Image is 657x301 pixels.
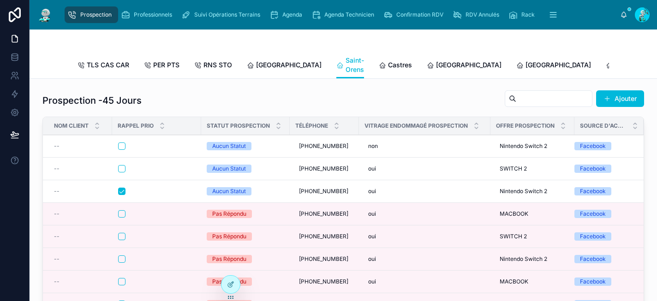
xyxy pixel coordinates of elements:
[368,210,376,218] span: oui
[574,210,633,218] a: Facebook
[436,60,502,70] span: [GEOGRAPHIC_DATA]
[80,11,112,18] span: Prospection
[500,233,527,240] span: SWITCH 2
[299,255,348,263] span: [PHONE_NUMBER]
[496,229,569,244] a: SWITCH 2
[496,274,569,289] a: MACBOOK
[496,122,555,130] span: Offre Prospection
[580,255,606,263] div: Facebook
[207,210,284,218] a: Pas Répondu
[37,7,54,22] img: App logo
[299,210,348,218] span: [PHONE_NUMBER]
[500,255,547,263] span: Nintendo Switch 2
[364,122,468,130] span: Vitrage endommagé Prospection
[54,165,107,172] a: --
[295,139,353,153] a: [PHONE_NUMBER]
[500,278,528,285] span: MACBOOK
[336,52,364,79] a: Saint-Orens
[212,187,246,195] div: Aucun Statut
[500,188,547,195] span: Nintendo Switch 2
[580,142,606,150] div: Facebook
[580,277,606,286] div: Facebook
[194,11,260,18] span: Suivi Opérations Terrains
[295,184,353,199] a: [PHONE_NUMBER]
[346,56,364,74] span: Saint-Orens
[574,142,633,150] a: Facebook
[500,165,527,172] span: SWITCH 2
[368,188,376,195] span: oui
[207,232,284,241] a: Pas Répondu
[574,232,633,241] a: Facebook
[364,252,485,266] a: oui
[212,277,246,286] div: Pas Répondu
[207,142,284,150] a: Aucun Statut
[427,57,502,75] a: [GEOGRAPHIC_DATA]
[207,187,284,195] a: Aucun Statut
[54,278,107,285] a: --
[54,210,60,218] span: --
[54,188,107,195] a: --
[212,165,246,173] div: Aucun Statut
[295,161,353,176] a: [PHONE_NUMBER]
[596,90,644,107] button: Ajouter
[574,165,633,173] a: Facebook
[295,122,328,130] span: Téléphone
[54,122,89,130] span: Nom Client
[54,165,60,172] span: --
[295,207,353,221] a: [PHONE_NUMBER]
[396,11,443,18] span: Confirmation RDV
[212,255,246,263] div: Pas Répondu
[466,11,499,18] span: RDV Annulés
[207,122,270,130] span: Statut Prospection
[247,57,322,75] a: [GEOGRAPHIC_DATA]
[368,142,378,150] span: non
[580,165,606,173] div: Facebook
[207,277,284,286] a: Pas Répondu
[179,6,267,23] a: Suivi Opérations Terrains
[267,6,309,23] a: Agenda
[364,229,485,244] a: oui
[212,142,246,150] div: Aucun Statut
[379,57,412,75] a: Castres
[496,207,569,221] a: MACBOOK
[54,188,60,195] span: --
[54,233,60,240] span: --
[364,161,485,176] a: oui
[450,6,506,23] a: RDV Annulés
[134,11,172,18] span: Professionnels
[496,252,569,266] a: Nintendo Switch 2
[54,210,107,218] a: --
[299,142,348,150] span: [PHONE_NUMBER]
[364,139,485,153] a: non
[580,210,606,218] div: Facebook
[207,165,284,173] a: Aucun Statut
[368,165,376,172] span: oui
[299,278,348,285] span: [PHONE_NUMBER]
[78,57,129,75] a: TLS CAS CAR
[144,57,179,75] a: PER PTS
[295,229,353,244] a: [PHONE_NUMBER]
[506,6,541,23] a: Rack
[526,60,591,70] span: [GEOGRAPHIC_DATA]
[203,60,232,70] span: RNS STO
[54,255,107,263] a: --
[500,142,547,150] span: Nintendo Switch 2
[299,233,348,240] span: [PHONE_NUMBER]
[54,233,107,240] a: --
[580,187,606,195] div: Facebook
[212,232,246,241] div: Pas Répondu
[61,5,620,25] div: scrollable content
[364,184,485,199] a: oui
[299,188,348,195] span: [PHONE_NUMBER]
[87,60,129,70] span: TLS CAS CAR
[309,6,381,23] a: Agenda Technicien
[118,122,154,130] span: Rappel Prio
[42,94,142,107] h1: Prospection -45 Jours
[496,161,569,176] a: SWITCH 2
[500,210,528,218] span: MACBOOK
[388,60,412,70] span: Castres
[580,232,606,241] div: Facebook
[207,255,284,263] a: Pas Répondu
[580,122,627,130] span: Source d'acquisition
[574,187,633,195] a: Facebook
